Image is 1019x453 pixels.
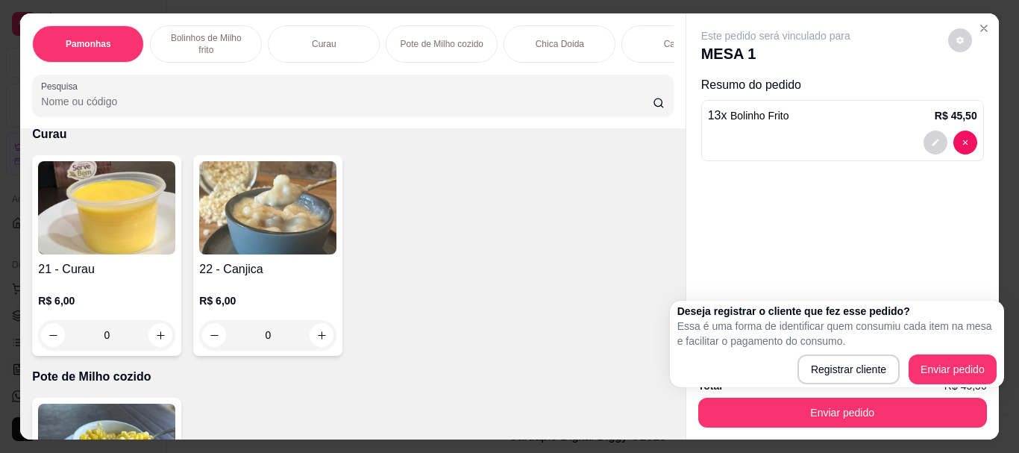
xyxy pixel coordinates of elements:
[202,323,226,347] button: decrease-product-quantity
[698,398,987,428] button: Enviar pedido
[38,293,175,308] p: R$ 6,00
[953,131,977,154] button: decrease-product-quantity
[41,80,83,93] label: Pesquisa
[148,323,172,347] button: increase-product-quantity
[701,43,850,64] p: MESA 1
[32,125,673,143] p: Curau
[38,260,175,278] h4: 21 - Curau
[536,38,584,50] p: Chica Doida
[312,38,336,50] p: Curau
[708,107,789,125] p: 13 x
[664,38,692,50] p: Caldos
[199,293,336,308] p: R$ 6,00
[199,161,336,254] img: product-image
[163,32,249,56] p: Bolinhos de Milho frito
[948,28,972,52] button: decrease-product-quantity
[310,323,333,347] button: increase-product-quantity
[797,354,900,384] button: Registrar cliente
[66,38,111,50] p: Pamonhas
[701,28,850,43] p: Este pedido será vinculado para
[924,131,947,154] button: decrease-product-quantity
[32,368,673,386] p: Pote de Milho cozido
[935,108,977,123] p: R$ 45,50
[698,380,722,392] strong: Total
[677,304,997,319] h2: Deseja registrar o cliente que fez esse pedido?
[38,161,175,254] img: product-image
[401,38,483,50] p: Pote de Milho cozido
[730,110,789,122] span: Bolinho Frito
[909,354,997,384] button: Enviar pedido
[701,76,984,94] p: Resumo do pedido
[677,319,997,349] p: Essa é uma forma de identificar quem consumiu cada item na mesa e facilitar o pagamento do consumo.
[199,260,336,278] h4: 22 - Canjica
[41,94,653,109] input: Pesquisa
[972,16,996,40] button: Close
[41,323,65,347] button: decrease-product-quantity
